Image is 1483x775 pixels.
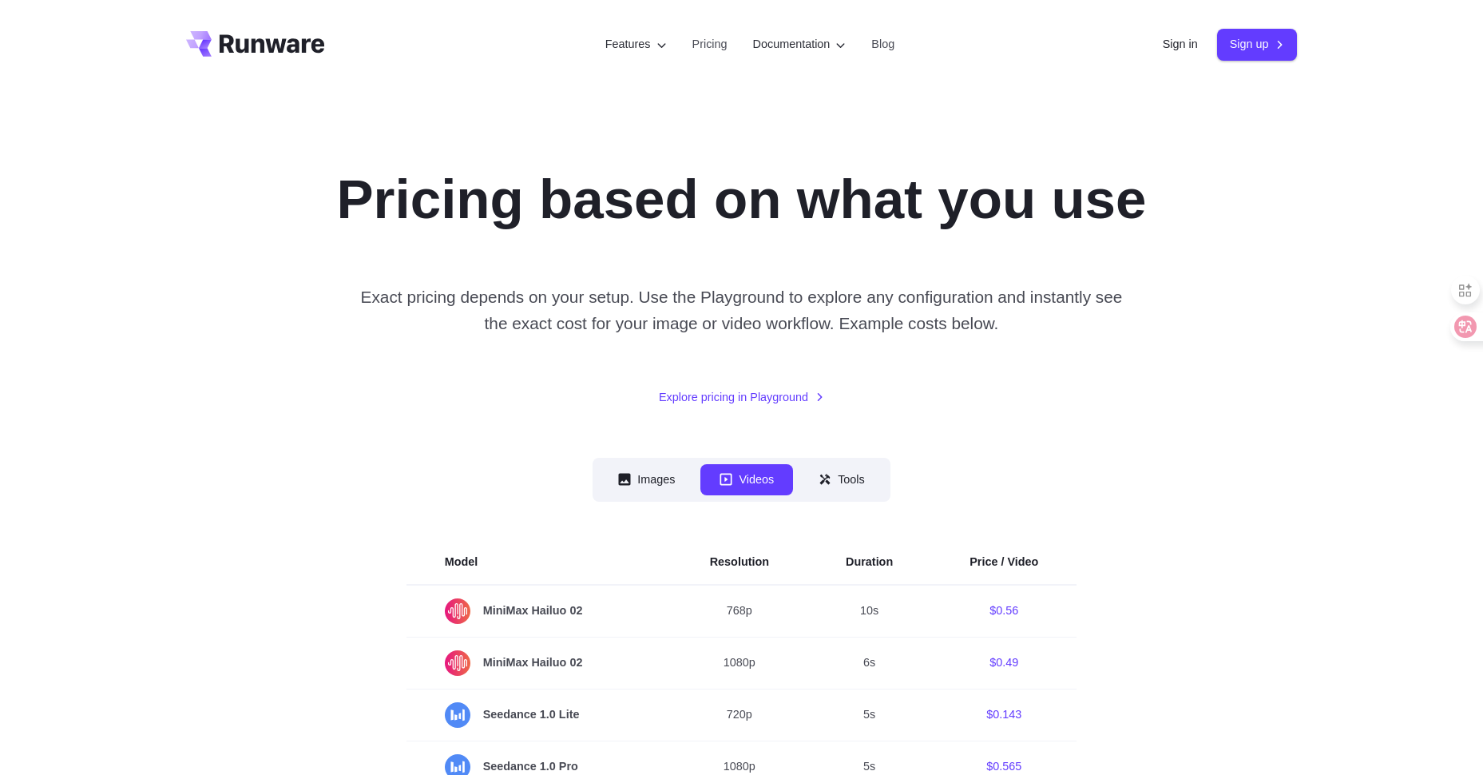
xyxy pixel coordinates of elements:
span: MiniMax Hailuo 02 [445,598,633,624]
a: Sign up [1217,29,1298,60]
td: $0.56 [931,585,1077,638]
td: 5s [807,689,931,741]
th: Price / Video [931,540,1077,585]
a: Explore pricing in Playground [659,388,824,407]
label: Features [605,35,667,54]
span: Seedance 1.0 Lite [445,702,633,728]
td: 768p [672,585,807,638]
td: 10s [807,585,931,638]
th: Resolution [672,540,807,585]
h1: Pricing based on what you use [336,166,1146,232]
td: 1080p [672,637,807,689]
a: Go to / [186,31,325,57]
th: Model [406,540,672,585]
a: Blog [871,35,894,54]
p: Exact pricing depends on your setup. Use the Playground to explore any configuration and instantl... [352,284,1130,337]
td: 720p [672,689,807,741]
label: Documentation [753,35,847,54]
th: Duration [807,540,931,585]
button: Videos [700,464,793,495]
td: $0.49 [931,637,1077,689]
button: Tools [799,464,884,495]
a: Pricing [692,35,728,54]
a: Sign in [1163,35,1198,54]
span: MiniMax Hailuo 02 [445,650,633,676]
td: $0.143 [931,689,1077,741]
button: Images [599,464,694,495]
td: 6s [807,637,931,689]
